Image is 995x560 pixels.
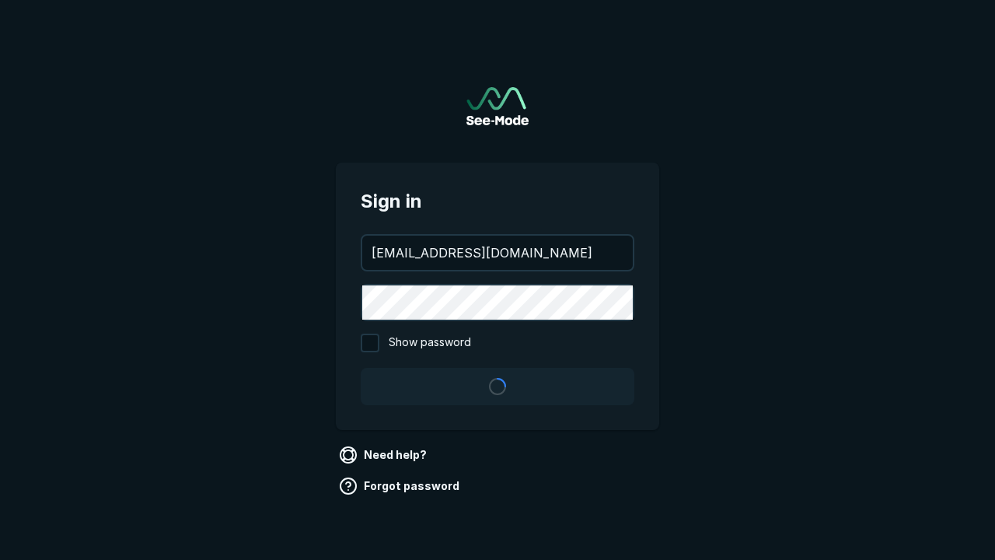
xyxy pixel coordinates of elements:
span: Sign in [361,187,634,215]
img: See-Mode Logo [466,87,529,125]
a: Need help? [336,443,433,467]
a: Forgot password [336,474,466,499]
a: Go to sign in [466,87,529,125]
span: Show password [389,334,471,352]
input: your@email.com [362,236,633,270]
